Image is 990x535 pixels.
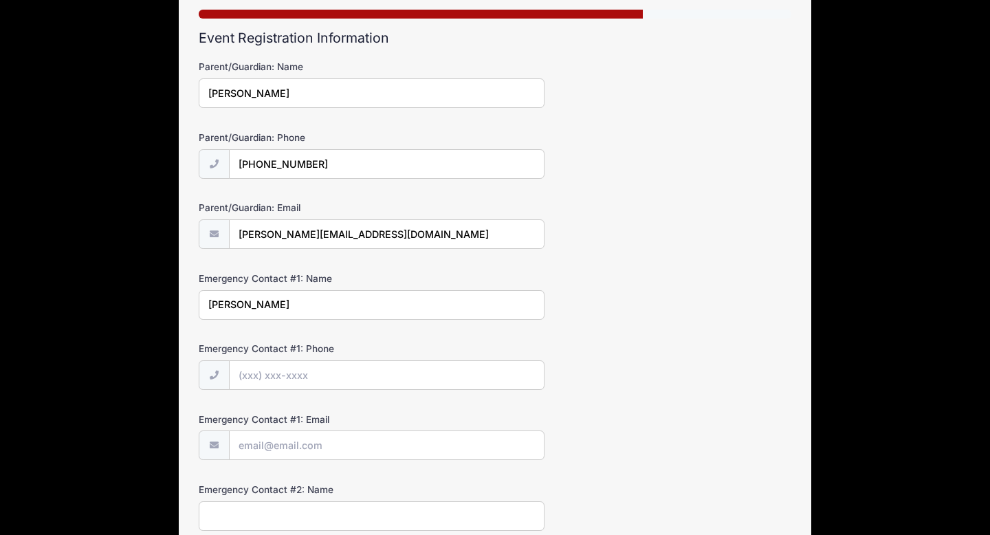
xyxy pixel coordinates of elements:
input: email@email.com [229,430,544,460]
label: Emergency Contact #2: Name [199,483,396,496]
label: Parent/Guardian: Name [199,60,396,74]
label: Emergency Contact #1: Phone [199,342,396,356]
input: (xxx) xxx-xxxx [229,149,544,179]
input: (xxx) xxx-xxxx [229,360,544,390]
label: Parent/Guardian: Phone [199,131,396,144]
label: Emergency Contact #1: Name [199,272,396,285]
input: email@email.com [229,219,544,249]
label: Parent/Guardian: Email [199,201,396,215]
label: Emergency Contact #1: Email [199,413,396,426]
h2: Event Registration Information [199,30,791,46]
